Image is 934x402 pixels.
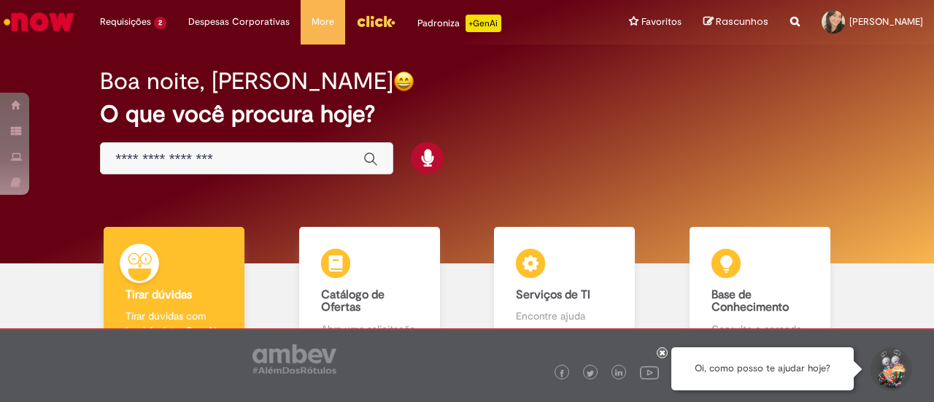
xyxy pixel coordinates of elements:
[558,370,566,377] img: logo_footer_facebook.png
[703,15,768,29] a: Rascunhos
[640,363,659,382] img: logo_footer_youtube.png
[587,370,594,377] img: logo_footer_twitter.png
[312,15,334,29] span: More
[126,309,223,338] p: Tirar dúvidas com Lupi Assist e Gen Ai
[516,309,613,323] p: Encontre ajuda
[467,227,663,353] a: Serviços de TI Encontre ajuda
[868,347,912,391] button: Iniciar Conversa de Suporte
[321,287,385,315] b: Catálogo de Ofertas
[154,17,166,29] span: 2
[417,15,501,32] div: Padroniza
[321,322,418,336] p: Abra uma solicitação
[188,15,290,29] span: Despesas Corporativas
[466,15,501,32] p: +GenAi
[615,369,622,378] img: logo_footer_linkedin.png
[100,101,833,127] h2: O que você procura hoje?
[641,15,682,29] span: Favoritos
[1,7,77,36] img: ServiceNow
[849,15,923,28] span: [PERSON_NAME]
[100,15,151,29] span: Requisições
[671,347,854,390] div: Oi, como posso te ajudar hoje?
[663,227,858,353] a: Base de Conhecimento Consulte e aprenda
[77,227,272,353] a: Tirar dúvidas Tirar dúvidas com Lupi Assist e Gen Ai
[716,15,768,28] span: Rascunhos
[100,69,393,94] h2: Boa noite, [PERSON_NAME]
[126,287,192,302] b: Tirar dúvidas
[393,71,414,92] img: happy-face.png
[252,344,336,374] img: logo_footer_ambev_rotulo_gray.png
[711,322,808,336] p: Consulte e aprenda
[272,227,468,353] a: Catálogo de Ofertas Abra uma solicitação
[516,287,590,302] b: Serviços de TI
[711,287,789,315] b: Base de Conhecimento
[356,10,395,32] img: click_logo_yellow_360x200.png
